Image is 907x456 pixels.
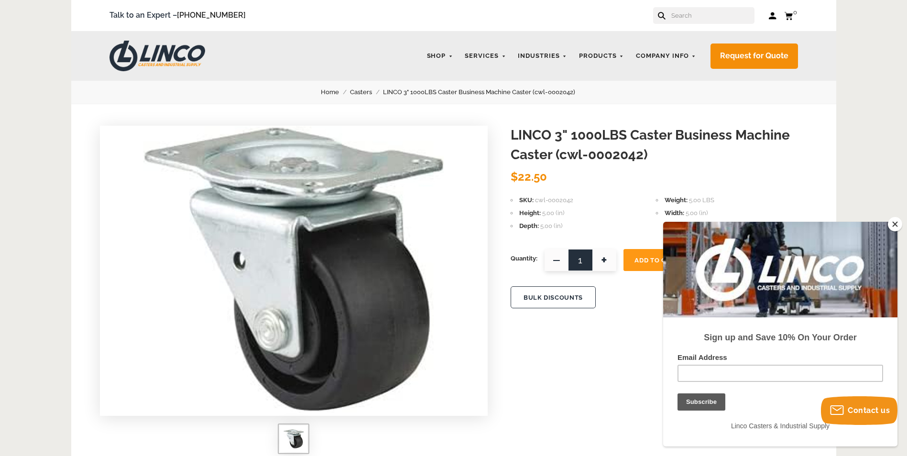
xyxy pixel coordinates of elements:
[519,222,539,229] span: Depth
[14,131,220,143] label: Email Address
[665,209,684,217] span: Width
[634,257,679,264] span: Add To Cart
[350,87,383,98] a: Casters
[784,10,798,22] a: 0
[422,47,458,65] a: Shop
[689,196,714,204] span: 5.00 LBS
[519,209,541,217] span: Height
[109,9,246,22] span: Talk to an Expert –
[888,217,902,231] button: Close
[383,87,586,98] a: LINCO 3" 1000LBS Caster Business Machine Caster (cwl-0002042)
[284,429,304,448] img: LINCO 3" 1000LBS Caster Business Machine Caster (cwl-0002042)
[821,396,897,425] button: Contact us
[623,249,690,271] button: Add To Cart
[143,126,444,413] img: LINCO 3" 1000LBS Caster Business Machine Caster (cwl-0002042)
[670,7,754,24] input: Search
[511,170,547,184] span: $22.50
[710,43,798,69] a: Request for Quote
[511,249,537,268] span: Quantity
[665,196,688,204] span: Weight
[109,41,205,71] img: LINCO CASTERS & INDUSTRIAL SUPPLY
[631,47,701,65] a: Company Info
[848,406,890,415] span: Contact us
[540,222,562,229] span: 5.00 (in)
[535,196,573,204] span: cwl-0002042
[511,286,596,308] button: BULK DISCOUNTS
[686,209,708,217] span: 5.00 (in)
[41,111,193,120] strong: Sign up and Save 10% On Your Order
[519,196,534,204] span: SKU
[321,87,350,98] a: Home
[460,47,511,65] a: Services
[574,47,629,65] a: Products
[592,249,616,271] span: +
[769,11,777,21] a: Log in
[68,200,166,208] span: Linco Casters & Industrial Supply
[14,172,62,189] input: Subscribe
[513,47,572,65] a: Industries
[545,249,568,271] span: —
[793,9,797,16] span: 0
[177,11,246,20] a: [PHONE_NUMBER]
[542,209,564,217] span: 5.00 (in)
[511,126,808,164] h1: LINCO 3" 1000LBS Caster Business Machine Caster (cwl-0002042)
[11,14,58,32] button: Subscribe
